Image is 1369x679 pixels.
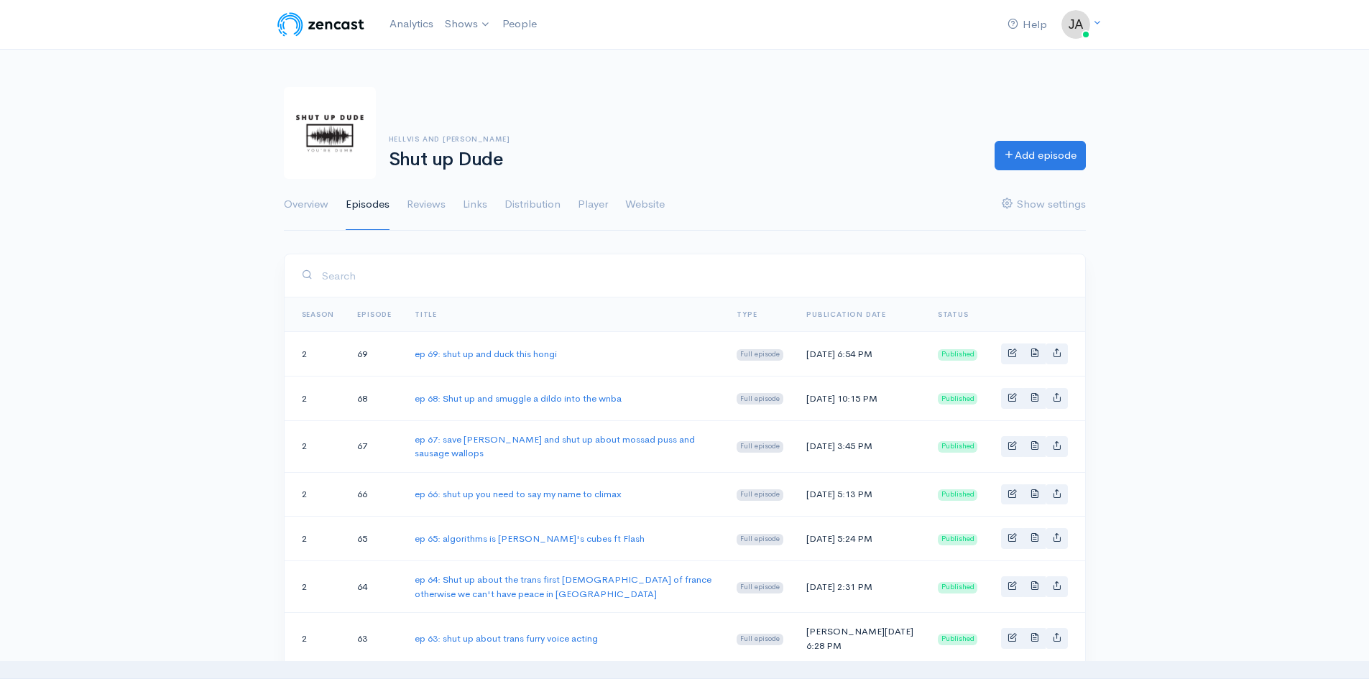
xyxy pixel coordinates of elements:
[1001,528,1068,549] div: Basic example
[938,634,978,645] span: Published
[1001,484,1068,505] div: Basic example
[415,632,598,645] a: ep 63: shut up about trans furry voice acting
[1061,10,1090,39] img: ...
[795,376,926,420] td: [DATE] 10:15 PM
[938,582,978,593] span: Published
[285,332,346,377] td: 2
[578,179,608,231] a: Player
[415,488,622,500] a: ep 66: shut up you need to say my name to climax
[504,179,561,231] a: Distribution
[407,179,446,231] a: Reviews
[737,393,783,405] span: Full episode
[285,517,346,561] td: 2
[463,179,487,231] a: Links
[346,613,403,665] td: 63
[439,9,497,40] a: Shows
[346,179,390,231] a: Episodes
[285,376,346,420] td: 2
[346,472,403,517] td: 66
[795,613,926,665] td: [PERSON_NAME][DATE] 6:28 PM
[1002,9,1053,40] a: Help
[415,392,622,405] a: ep 68: Shut up and smuggle a dildo into the wnba
[625,179,665,231] a: Website
[737,582,783,593] span: Full episode
[737,634,783,645] span: Full episode
[384,9,439,40] a: Analytics
[806,310,886,319] a: Publication date
[389,135,977,143] h6: hellvis and [PERSON_NAME]
[302,310,335,319] a: Season
[389,149,977,170] h1: Shut up Dude
[285,472,346,517] td: 2
[346,332,403,377] td: 69
[938,310,969,319] span: Status
[321,261,1068,290] input: Search
[737,441,783,453] span: Full episode
[1001,388,1068,409] div: Basic example
[285,420,346,472] td: 2
[795,561,926,613] td: [DATE] 2:31 PM
[938,349,978,361] span: Published
[1001,576,1068,597] div: Basic example
[938,441,978,453] span: Published
[346,376,403,420] td: 68
[1002,179,1086,231] a: Show settings
[346,420,403,472] td: 67
[284,179,328,231] a: Overview
[737,534,783,545] span: Full episode
[795,517,926,561] td: [DATE] 5:24 PM
[938,534,978,545] span: Published
[346,517,403,561] td: 65
[346,561,403,613] td: 64
[415,348,557,360] a: ep 69: shut up and duck this hongi
[275,10,367,39] img: ZenCast Logo
[795,472,926,517] td: [DATE] 5:13 PM
[285,613,346,665] td: 2
[737,489,783,501] span: Full episode
[737,310,757,319] a: Type
[795,420,926,472] td: [DATE] 3:45 PM
[938,489,978,501] span: Published
[285,561,346,613] td: 2
[795,332,926,377] td: [DATE] 6:54 PM
[995,141,1086,170] a: Add episode
[737,349,783,361] span: Full episode
[497,9,543,40] a: People
[415,310,437,319] a: Title
[357,310,392,319] a: Episode
[1001,343,1068,364] div: Basic example
[938,393,978,405] span: Published
[1001,436,1068,457] div: Basic example
[415,532,645,545] a: ep 65: algorithms is [PERSON_NAME]'s cubes ft Flash
[415,573,711,600] a: ep 64: Shut up about the trans first [DEMOGRAPHIC_DATA] of france otherwise we can't have peace i...
[1001,628,1068,649] div: Basic example
[415,433,695,460] a: ep 67: save [PERSON_NAME] and shut up about mossad puss and sausage wallops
